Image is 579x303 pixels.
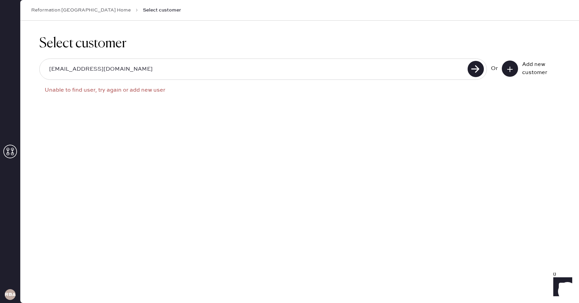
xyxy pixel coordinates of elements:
[44,62,466,77] input: Search by email or phone number
[39,36,560,52] h1: Select customer
[547,273,576,302] iframe: Front Chat
[31,7,131,14] a: Reformation [GEOGRAPHIC_DATA] Home
[45,87,487,94] div: Unable to find user, try again or add new user
[522,61,556,77] div: Add new customer
[143,7,181,14] span: Select customer
[5,292,16,297] h3: RBA
[491,65,498,73] div: Or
